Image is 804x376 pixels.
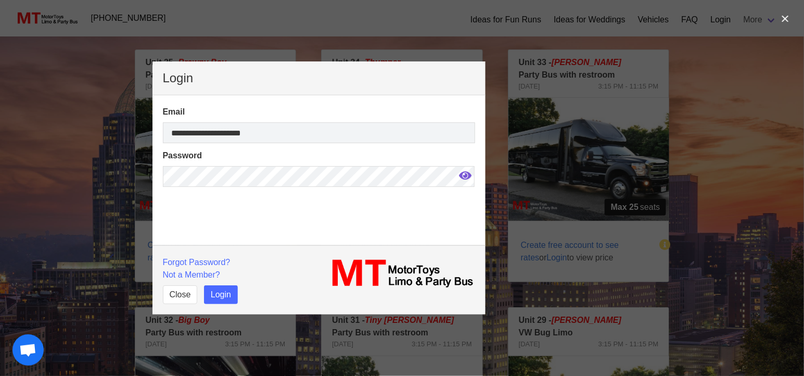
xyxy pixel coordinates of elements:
button: Close [163,285,198,304]
div: Open chat [12,334,44,366]
img: MT_logo_name.png [325,256,475,291]
a: Forgot Password? [163,258,231,267]
a: Not a Member? [163,270,220,279]
button: Login [204,285,238,304]
label: Password [163,149,475,162]
label: Email [163,106,475,118]
p: Login [163,72,475,84]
